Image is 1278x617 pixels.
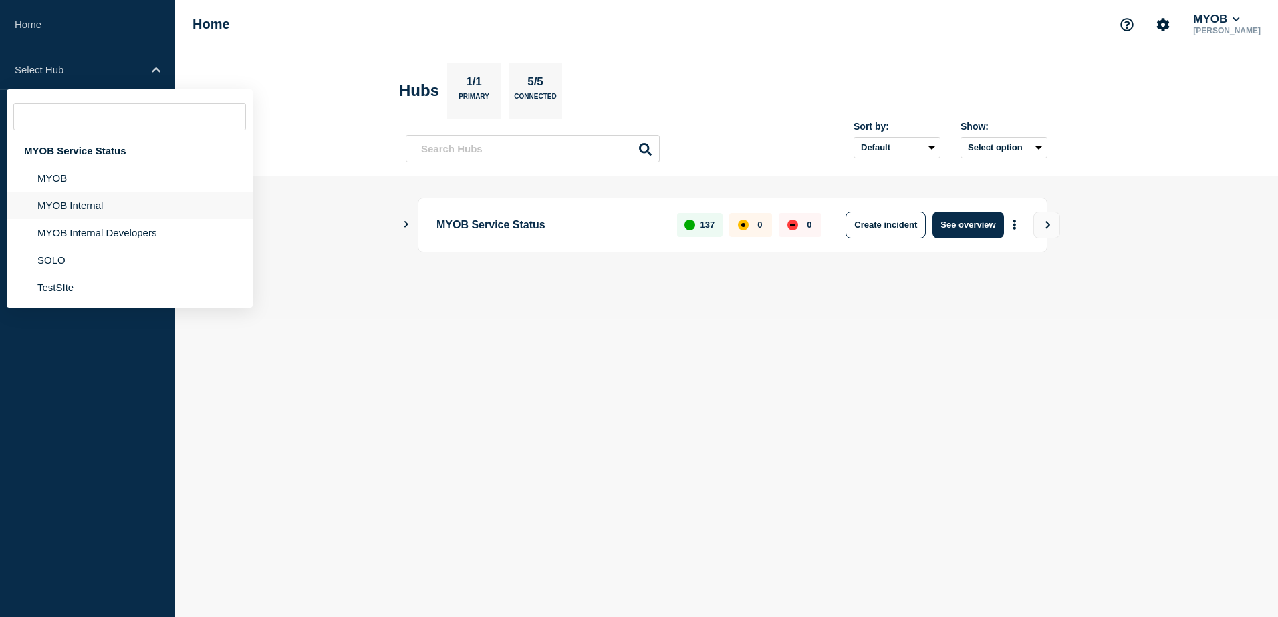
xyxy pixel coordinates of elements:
[1149,11,1177,39] button: Account settings
[7,274,253,301] li: TestSIte
[846,212,926,238] button: Create incident
[523,75,549,93] p: 5/5
[436,212,662,238] p: MYOB Service Status
[7,246,253,274] li: SOLO
[7,164,253,192] li: MYOB
[406,135,660,162] input: Search Hubs
[1033,212,1060,238] button: View
[961,121,1047,132] div: Show:
[1190,26,1263,35] p: [PERSON_NAME]
[7,137,253,164] div: MYOB Service Status
[854,137,940,158] select: Sort by
[961,137,1047,158] button: Select option
[738,220,749,230] div: affected
[15,64,143,75] p: Select Hub
[787,220,798,230] div: down
[461,75,487,93] p: 1/1
[1006,212,1023,237] button: More actions
[807,220,811,230] p: 0
[459,93,489,107] p: Primary
[1113,11,1141,39] button: Support
[700,220,715,230] p: 137
[399,81,439,100] h2: Hubs
[854,121,940,132] div: Sort by:
[514,93,556,107] p: Connected
[7,219,253,246] li: MYOB Internal Developers
[193,17,230,32] h1: Home
[7,192,253,219] li: MYOB Internal
[1190,13,1243,26] button: MYOB
[757,220,762,230] p: 0
[932,212,1003,238] button: See overview
[684,220,695,230] div: up
[403,220,410,230] button: Show Connected Hubs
